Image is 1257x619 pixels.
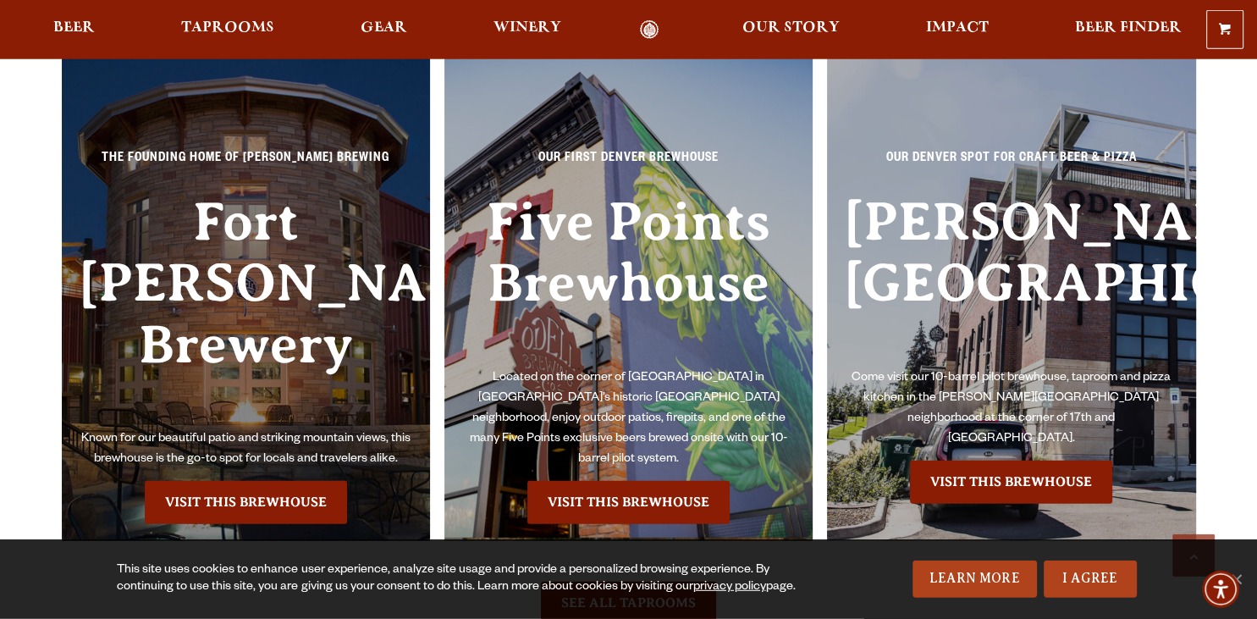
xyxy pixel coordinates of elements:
[117,562,820,596] div: This site uses cookies to enhance user experience, analyze site usage and provide a personalized ...
[527,481,730,523] a: Visit the Five Points Brewhouse
[461,368,797,470] p: Located on the corner of [GEOGRAPHIC_DATA] in [GEOGRAPHIC_DATA]’s historic [GEOGRAPHIC_DATA] neig...
[1202,571,1239,608] div: Accessibility Menu
[1064,20,1193,40] a: Beer Finder
[493,21,561,35] span: Winery
[350,20,418,40] a: Gear
[692,581,765,594] a: privacy policy
[915,20,1000,40] a: Impact
[79,149,414,180] p: The Founding Home of [PERSON_NAME] Brewing
[53,21,95,35] span: Beer
[461,191,797,368] h3: Five Points Brewhouse
[1172,534,1215,577] a: Scroll to top
[617,20,681,40] a: Odell Home
[181,21,274,35] span: Taprooms
[79,191,414,429] h3: Fort [PERSON_NAME] Brewery
[844,149,1179,180] p: Our Denver spot for craft beer & pizza
[844,191,1179,368] h3: [PERSON_NAME][GEOGRAPHIC_DATA]
[844,368,1179,450] p: Come visit our 10-barrel pilot brewhouse, taproom and pizza kitchen in the [PERSON_NAME][GEOGRAPH...
[145,481,347,523] a: Visit the Fort Collin's Brewery & Taproom
[1044,561,1137,598] a: I Agree
[926,21,989,35] span: Impact
[170,20,285,40] a: Taprooms
[482,20,572,40] a: Winery
[742,21,840,35] span: Our Story
[912,561,1037,598] a: Learn More
[79,429,414,470] p: Known for our beautiful patio and striking mountain views, this brewhouse is the go-to spot for l...
[42,20,106,40] a: Beer
[461,149,797,180] p: Our First Denver Brewhouse
[731,20,851,40] a: Our Story
[361,21,407,35] span: Gear
[910,461,1112,503] a: Visit the Sloan’s Lake Brewhouse
[1075,21,1182,35] span: Beer Finder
